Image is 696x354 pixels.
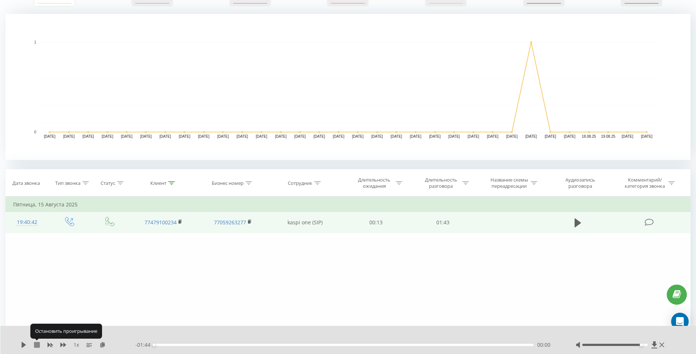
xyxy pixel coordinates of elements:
text: [DATE] [140,134,152,138]
td: 00:13 [343,212,410,233]
div: Остановить проигрывание [30,324,102,338]
text: [DATE] [468,134,479,138]
span: 00:00 [537,341,550,349]
div: Название схемы переадресации [490,177,529,189]
div: Бизнес номер [212,180,244,186]
div: Длительность ожидания [355,177,394,189]
text: [DATE] [371,134,383,138]
text: [DATE] [179,134,191,138]
text: 18.08.25 [582,134,596,138]
text: [DATE] [63,134,75,138]
div: Тип звонка [55,180,80,186]
div: Клиент [150,180,166,186]
text: [DATE] [121,134,133,138]
text: [DATE] [448,134,460,138]
div: Open Intercom Messenger [671,313,689,330]
text: 1 [34,40,36,44]
td: Пятница, 15 Августа 2025 [6,197,691,212]
text: [DATE] [429,134,441,138]
text: [DATE] [313,134,325,138]
a: 77059263277 [214,219,246,226]
text: [DATE] [525,134,537,138]
div: Accessibility label [153,343,155,346]
text: [DATE] [217,134,229,138]
text: [DATE] [391,134,402,138]
div: Дата звонка [12,180,40,186]
div: Длительность разговора [421,177,460,189]
text: 0 [34,130,36,134]
text: [DATE] [641,134,652,138]
text: [DATE] [256,134,267,138]
text: [DATE] [352,134,364,138]
text: [DATE] [237,134,248,138]
text: [DATE] [198,134,210,138]
svg: A chart. [5,14,691,160]
text: [DATE] [545,134,556,138]
a: 77479100234 [144,219,177,226]
td: kaspi one (SIP) [268,212,343,233]
text: [DATE] [82,134,94,138]
span: - 01:44 [135,341,154,349]
text: [DATE] [102,134,113,138]
td: 01:43 [409,212,476,233]
text: [DATE] [487,134,499,138]
span: 1 x [74,341,79,349]
text: [DATE] [506,134,518,138]
div: Accessibility label [640,343,643,346]
text: [DATE] [622,134,633,138]
text: [DATE] [275,134,287,138]
text: [DATE] [159,134,171,138]
div: Комментарий/категория звонка [624,177,666,189]
text: [DATE] [294,134,306,138]
text: [DATE] [333,134,345,138]
div: Аудиозапись разговора [557,177,604,189]
text: [DATE] [564,134,576,138]
text: [DATE] [410,134,422,138]
div: Статус [101,180,115,186]
div: Сотрудник [288,180,312,186]
text: 19.08.25 [601,134,615,138]
div: 19:40:42 [13,215,41,229]
text: [DATE] [44,134,56,138]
